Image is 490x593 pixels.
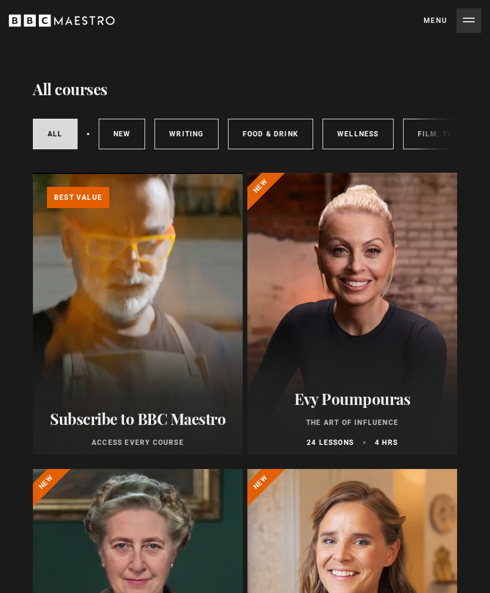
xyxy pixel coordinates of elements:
[33,119,78,149] a: All
[307,437,354,448] p: 24 lessons
[323,119,394,149] a: Wellness
[424,8,481,33] button: Toggle navigation
[99,119,146,149] a: New
[228,119,313,149] a: Food & Drink
[254,390,450,408] h2: Evy Poumpouras
[33,79,108,100] h1: All courses
[47,187,109,208] p: Best value
[254,417,450,428] p: The Art of Influence
[155,119,218,149] a: Writing
[247,173,457,455] a: Evy Poumpouras The Art of Influence 24 lessons 4 hrs New
[9,12,115,29] svg: BBC Maestro
[375,437,398,448] p: 4 hrs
